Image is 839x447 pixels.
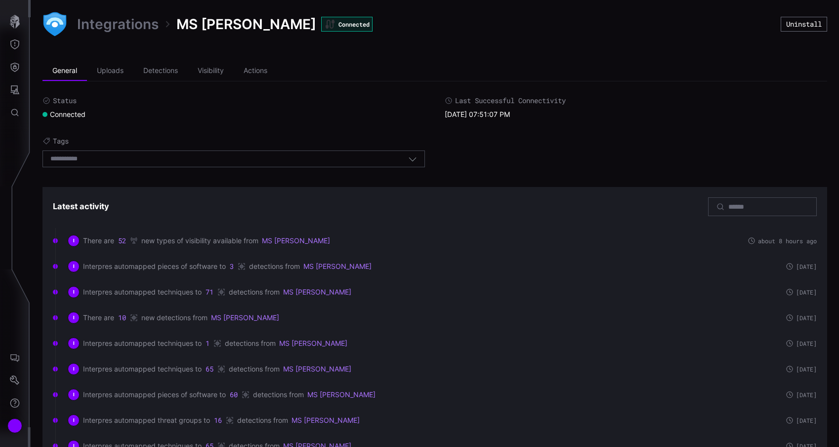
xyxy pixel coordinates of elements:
div: Connected [321,17,373,32]
span: I [73,340,75,346]
a: MS [PERSON_NAME] [283,288,351,297]
button: Toggle options menu [408,154,417,163]
h3: Latest activity [53,201,109,212]
a: MS [PERSON_NAME] [279,339,347,348]
span: [DATE] [796,392,817,398]
span: new types of visibility available from [141,236,258,245]
span: There are [83,313,114,322]
button: 16 [213,415,222,425]
span: Interpres automapped techniques to [83,288,202,297]
img: Microsoft Sentinel [42,12,67,37]
span: [DATE] [796,417,817,423]
time: [DATE] 07:51:07 PM [445,110,510,118]
a: MS [PERSON_NAME] [283,365,351,373]
span: detections from [253,390,304,399]
span: [DATE] [796,263,817,269]
a: Integrations [77,15,159,33]
span: I [73,238,75,244]
span: Interpres automapped pieces of software to [83,262,226,271]
span: detections from [229,288,280,297]
a: MS [PERSON_NAME] [303,262,372,271]
span: Interpres automapped techniques to [83,365,202,373]
span: MS [PERSON_NAME] [176,15,316,33]
button: 10 [118,313,126,323]
span: [DATE] [796,366,817,372]
a: MS [PERSON_NAME] [211,313,279,322]
li: Detections [133,61,188,81]
span: Tags [53,137,69,146]
li: Uploads [87,61,133,81]
span: I [73,289,75,295]
button: 1 [205,338,210,348]
span: I [73,315,75,321]
li: Actions [234,61,277,81]
span: [DATE] [796,289,817,295]
span: Interpres automapped threat groups to [83,416,210,425]
span: about 8 hours ago [758,238,817,244]
span: [DATE] [796,315,817,321]
button: 3 [229,261,234,271]
a: MS [PERSON_NAME] [292,416,360,425]
button: 71 [205,287,214,297]
button: 52 [118,236,126,246]
li: Visibility [188,61,234,81]
span: I [73,392,75,398]
span: detections from [249,262,300,271]
span: Status [53,96,77,105]
span: I [73,263,75,269]
span: I [73,366,75,372]
span: detections from [237,416,288,425]
span: I [73,417,75,423]
span: [DATE] [796,340,817,346]
span: detections from [229,365,280,373]
span: Last Successful Connectivity [455,96,566,105]
li: General [42,61,87,81]
span: detections from [225,339,276,348]
a: MS [PERSON_NAME] [307,390,376,399]
div: Connected [42,110,85,119]
button: 60 [229,390,238,400]
a: MS [PERSON_NAME] [262,236,330,245]
span: new detections from [141,313,208,322]
span: Interpres automapped techniques to [83,339,202,348]
span: There are [83,236,114,245]
button: 65 [205,364,214,374]
span: Interpres automapped pieces of software to [83,390,226,399]
button: Uninstall [781,17,827,32]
